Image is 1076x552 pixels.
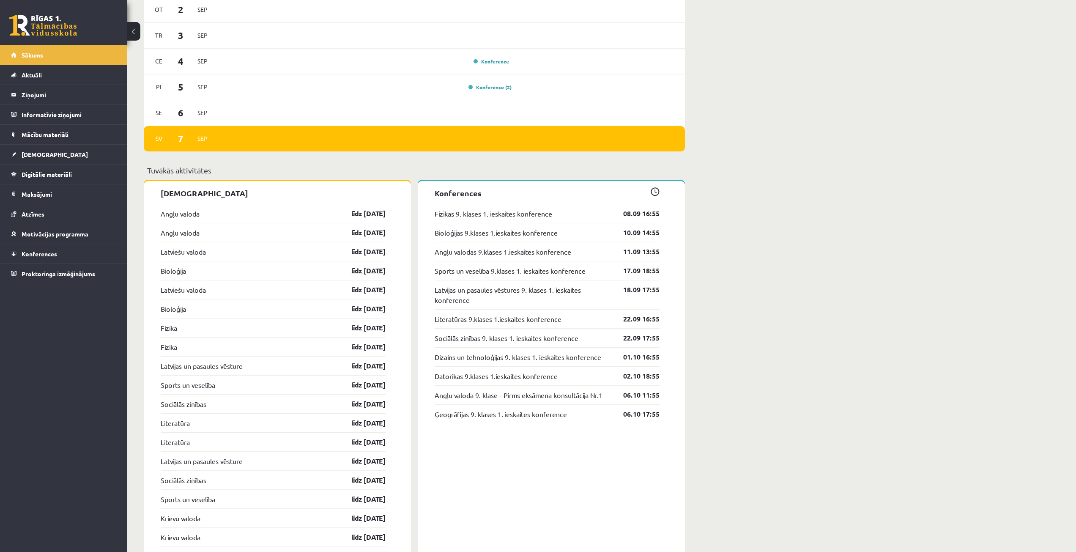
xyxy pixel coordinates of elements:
[22,51,43,59] span: Sākums
[474,58,509,65] a: Konference
[150,29,168,42] span: Tr
[168,54,194,68] span: 4
[161,380,215,390] a: Sports un veselība
[611,333,660,343] a: 22.09 17:55
[337,456,386,466] a: līdz [DATE]
[194,80,211,93] span: Sep
[161,456,243,466] a: Latvijas un pasaules vēsture
[161,418,190,428] a: Literatūra
[161,437,190,447] a: Literatūra
[611,228,660,238] a: 10.09 14:55
[337,532,386,542] a: līdz [DATE]
[150,80,168,93] span: Pi
[11,184,116,204] a: Maksājumi
[435,266,586,276] a: Sports un veselība 9.klases 1. ieskaites konference
[11,65,116,85] a: Aktuāli
[161,532,200,542] a: Krievu valoda
[435,247,571,257] a: Angļu valodas 9.klases 1.ieskaites konference
[161,399,206,409] a: Sociālās zinības
[161,187,386,199] p: [DEMOGRAPHIC_DATA]
[337,266,386,276] a: līdz [DATE]
[22,151,88,158] span: [DEMOGRAPHIC_DATA]
[435,187,660,199] p: Konferences
[161,361,243,371] a: Latvijas un pasaules vēsture
[337,437,386,447] a: līdz [DATE]
[22,184,116,204] legend: Maksājumi
[337,209,386,219] a: līdz [DATE]
[611,247,660,257] a: 11.09 13:55
[11,204,116,224] a: Atzīmes
[161,475,206,485] a: Sociālās zinības
[611,209,660,219] a: 08.09 16:55
[22,71,42,79] span: Aktuāli
[22,85,116,104] legend: Ziņojumi
[161,228,200,238] a: Angļu valoda
[11,145,116,164] a: [DEMOGRAPHIC_DATA]
[22,105,116,124] legend: Informatīvie ziņojumi
[611,409,660,419] a: 06.10 17:55
[337,323,386,333] a: līdz [DATE]
[337,285,386,295] a: līdz [DATE]
[337,399,386,409] a: līdz [DATE]
[435,390,602,400] a: Angļu valoda 9. klase - Pirms eksāmena konsultācija Nr.1
[22,230,88,238] span: Motivācijas programma
[468,84,512,91] a: Konference (2)
[611,352,660,362] a: 01.10 16:55
[168,28,194,42] span: 3
[161,323,177,333] a: Fizika
[150,106,168,119] span: Se
[11,264,116,283] a: Proktoringa izmēģinājums
[337,304,386,314] a: līdz [DATE]
[435,352,601,362] a: Dizains un tehnoloģijas 9. klases 1. ieskaites konference
[161,513,200,523] a: Krievu valoda
[194,106,211,119] span: Sep
[161,209,200,219] a: Angļu valoda
[337,228,386,238] a: līdz [DATE]
[11,85,116,104] a: Ziņojumi
[22,270,95,277] span: Proktoringa izmēģinājums
[194,3,211,16] span: Sep
[22,250,57,258] span: Konferences
[435,228,558,238] a: Bioloģijas 9.klases 1.ieskaites konference
[9,15,77,36] a: Rīgas 1. Tālmācības vidusskola
[11,244,116,264] a: Konferences
[435,409,567,419] a: Ģeogrāfijas 9. klases 1. ieskaites konference
[337,494,386,504] a: līdz [DATE]
[337,475,386,485] a: līdz [DATE]
[150,132,168,145] span: Sv
[194,29,211,42] span: Sep
[147,165,682,176] p: Tuvākās aktivitātes
[150,3,168,16] span: Ot
[168,80,194,94] span: 5
[11,125,116,144] a: Mācību materiāli
[194,132,211,145] span: Sep
[435,371,558,381] a: Datorikas 9.klases 1.ieskaites konference
[11,224,116,244] a: Motivācijas programma
[611,314,660,324] a: 22.09 16:55
[161,247,206,257] a: Latviešu valoda
[611,390,660,400] a: 06.10 11:55
[168,106,194,120] span: 6
[435,314,561,324] a: Literatūras 9.klases 1.ieskaites konference
[22,210,44,218] span: Atzīmes
[611,266,660,276] a: 17.09 18:55
[435,333,578,343] a: Sociālās zinības 9. klases 1. ieskaites konference
[337,380,386,390] a: līdz [DATE]
[168,132,194,146] span: 7
[161,342,177,352] a: Fizika
[22,131,68,138] span: Mācību materiāli
[168,3,194,16] span: 2
[22,170,72,178] span: Digitālie materiāli
[11,165,116,184] a: Digitālie materiāli
[11,45,116,65] a: Sākums
[337,418,386,428] a: līdz [DATE]
[161,266,186,276] a: Bioloģija
[11,105,116,124] a: Informatīvie ziņojumi
[161,304,186,314] a: Bioloģija
[194,55,211,68] span: Sep
[161,494,215,504] a: Sports un veselība
[337,513,386,523] a: līdz [DATE]
[435,285,611,305] a: Latvijas un pasaules vēstures 9. klases 1. ieskaites konference
[435,209,552,219] a: Fizikas 9. klases 1. ieskaites konference
[611,285,660,295] a: 18.09 17:55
